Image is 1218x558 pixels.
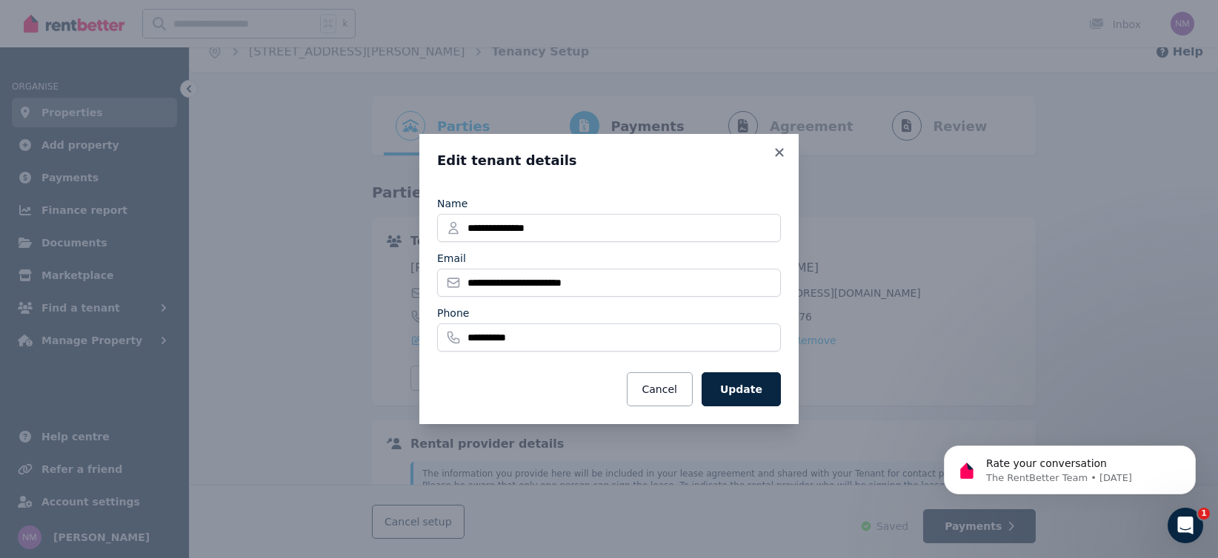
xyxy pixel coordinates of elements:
label: Name [437,196,467,211]
label: Phone [437,306,469,320]
iframe: Intercom live chat [1168,508,1203,543]
label: Email [437,251,466,266]
button: Update [702,372,781,406]
h3: Edit tenant details [437,152,781,169]
button: Cancel [627,372,693,406]
iframe: Intercom notifications message [922,414,1218,518]
span: 1 [1198,508,1210,520]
